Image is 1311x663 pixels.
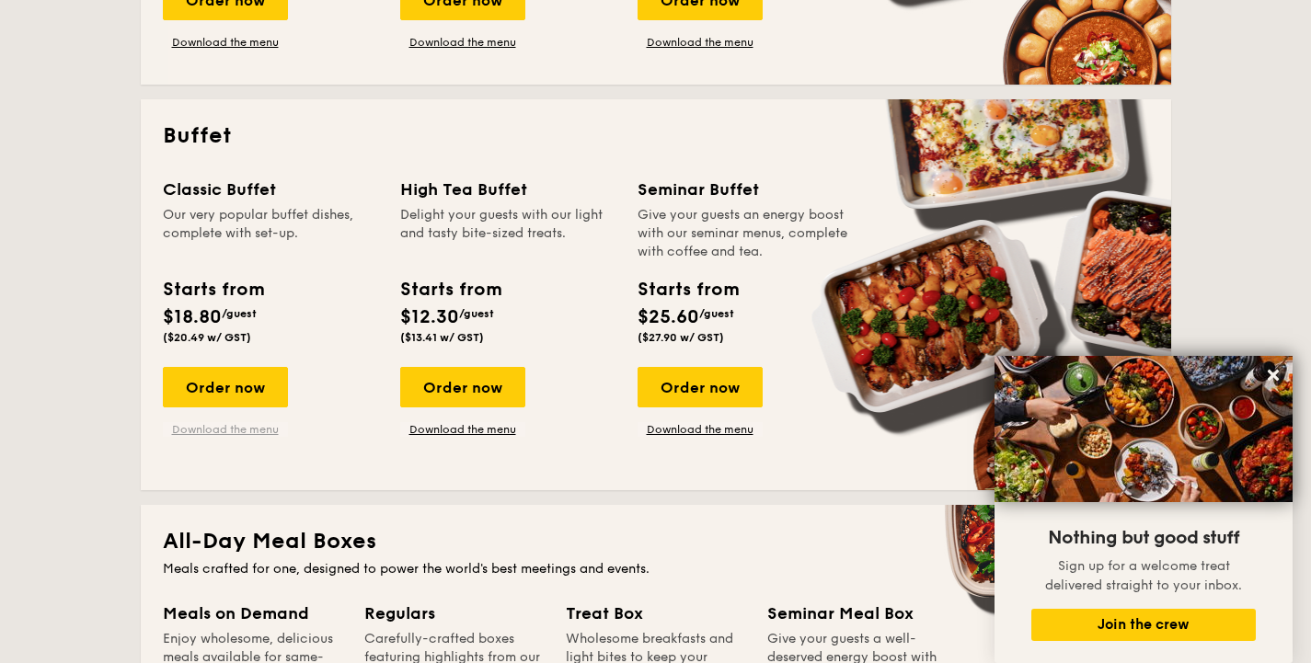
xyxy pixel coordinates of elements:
span: ($27.90 w/ GST) [638,331,724,344]
div: Delight your guests with our light and tasty bite-sized treats. [400,206,615,261]
span: ($13.41 w/ GST) [400,331,484,344]
a: Download the menu [400,35,525,50]
span: Nothing but good stuff [1048,527,1239,549]
a: Download the menu [400,422,525,437]
div: Classic Buffet [163,177,378,202]
div: Starts from [163,276,263,303]
div: Seminar Meal Box [767,600,947,626]
div: Seminar Buffet [638,177,853,202]
div: Order now [638,367,763,407]
span: /guest [699,307,734,320]
div: Give your guests an energy boost with our seminar menus, complete with coffee and tea. [638,206,853,261]
h2: Buffet [163,121,1149,151]
div: Our very popular buffet dishes, complete with set-up. [163,206,378,261]
div: Starts from [400,276,500,303]
span: /guest [222,307,257,320]
button: Close [1259,360,1288,390]
a: Download the menu [638,35,763,50]
div: Treat Box [566,600,745,626]
div: Meals crafted for one, designed to power the world's best meetings and events. [163,560,1149,578]
div: Order now [400,367,525,407]
span: Sign up for a welcome treat delivered straight to your inbox. [1045,558,1242,593]
span: $18.80 [163,306,222,328]
span: $25.60 [638,306,699,328]
div: Regulars [364,600,544,626]
span: $12.30 [400,306,459,328]
a: Download the menu [638,422,763,437]
h2: All-Day Meal Boxes [163,527,1149,556]
div: Meals on Demand [163,600,342,626]
div: High Tea Buffet [400,177,615,202]
a: Download the menu [163,422,288,437]
span: ($20.49 w/ GST) [163,331,251,344]
span: /guest [459,307,494,320]
div: Order now [163,367,288,407]
div: Starts from [638,276,738,303]
button: Join the crew [1031,609,1256,641]
a: Download the menu [163,35,288,50]
img: DSC07876-Edit02-Large.jpeg [995,356,1293,502]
